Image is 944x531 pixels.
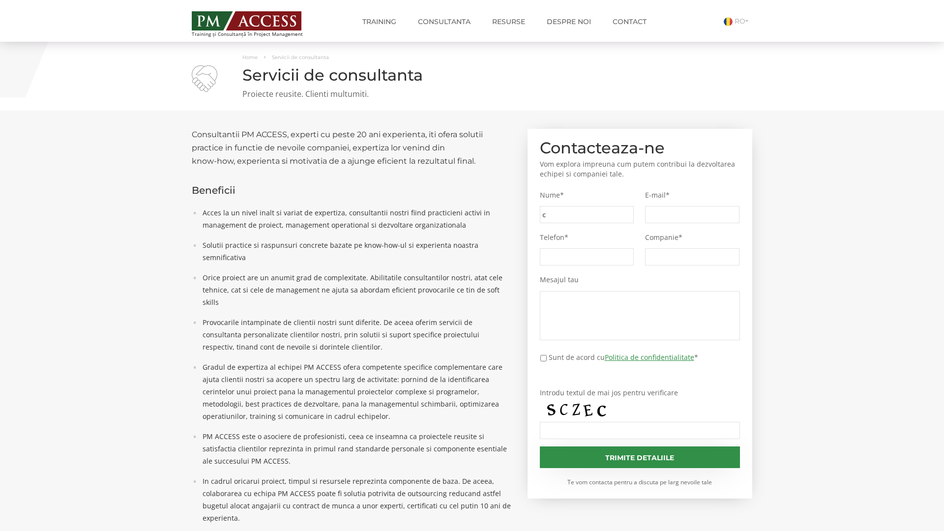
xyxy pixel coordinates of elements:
label: Mesajul tau [540,275,740,284]
li: Provocarile intampinate de clientii nostri sunt diferite. De aceea oferim servicii de consultanta... [198,316,513,353]
small: Te vom contacta pentru a discuta pe larg nevoile tale [540,478,740,486]
a: Home [242,54,258,60]
li: PM ACCESS este o asociere de profesionisti, ceea ce inseamna ca proiectele reusite si satisfactia... [198,430,513,467]
input: Trimite detaliile [540,446,740,468]
label: Nume [540,191,634,200]
span: Servicii de consultanta [272,54,329,60]
label: Telefon [540,233,634,242]
h2: Consultantii PM ACCESS, experti cu peste 20 ani experienta, iti ofera solutii practice in functie... [192,128,513,168]
label: Introdu textul de mai jos pentru verificare [540,388,740,397]
a: Training [355,12,404,31]
a: Consultanta [411,12,478,31]
a: Contact [605,12,654,31]
h3: Beneficii [192,185,513,196]
li: Gradul de expertiza al echipei PM ACCESS ofera competente specifice complementare care ajuta clie... [198,361,513,422]
li: Acces la un nivel inalt si variat de expertiza, consultantii nostri fiind practicieni activi in m... [198,206,513,231]
h1: Servicii de consultanta [192,66,752,84]
img: PM ACCESS - Echipa traineri si consultanti certificati PMP: Narciss Popescu, Mihai Olaru, Monica ... [192,11,301,30]
a: RO [724,17,752,26]
label: Companie [645,233,739,242]
label: Sunt de acord cu * [549,352,698,362]
a: Despre noi [539,12,598,31]
span: Training și Consultanță în Project Management [192,31,321,37]
li: Solutii practice si raspunsuri concrete bazate pe know-how-ul si experienta noastra semnificativa [198,239,513,264]
li: In cadrul oricarui proiect, timpul si resursele reprezinta componente de baza. De aceea, colabora... [198,475,513,524]
p: Vom explora impreuna cum putem contribui la dezvoltarea echipei si companiei tale. [540,159,740,179]
img: Servicii de consultanta [192,65,217,92]
li: Orice proiect are un anumit grad de complexitate. Abilitatile consultantilor nostri, atat cele te... [198,271,513,308]
h2: Contacteaza-ne [540,141,740,154]
img: Romana [724,17,733,26]
label: E-mail [645,191,739,200]
a: Politica de confidentialitate [605,353,694,362]
p: Proiecte reusite. Clienti multumiti. [192,88,752,100]
a: Training și Consultanță în Project Management [192,8,321,37]
a: Resurse [485,12,532,31]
